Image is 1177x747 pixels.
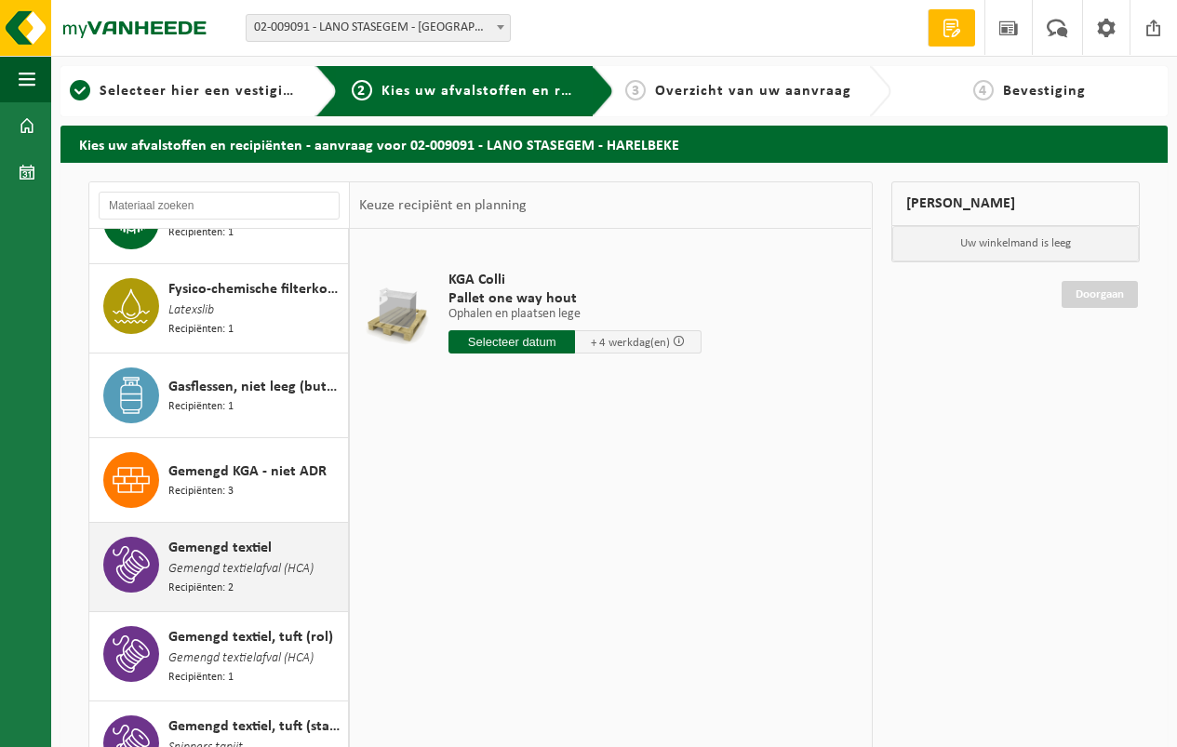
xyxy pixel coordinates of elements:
span: 2 [352,80,372,100]
button: Fysico-chemische filterkoeken, niet gevaarlijk Latexslib Recipiënten: 1 [89,264,349,353]
span: Gemengd textiel, tuft (rol) [168,626,333,648]
span: Recipiënten: 2 [168,580,234,597]
p: Uw winkelmand is leeg [892,226,1140,261]
p: Ophalen en plaatsen lege [448,308,702,321]
span: Selecteer hier een vestiging [100,84,301,99]
span: Kies uw afvalstoffen en recipiënten [381,84,637,99]
div: [PERSON_NAME] [891,181,1141,226]
span: 1 [70,80,90,100]
a: Doorgaan [1062,281,1138,308]
div: Keuze recipiënt en planning [350,182,536,229]
button: Gemengd textiel Gemengd textielafval (HCA) Recipiënten: 2 [89,523,349,612]
span: 02-009091 - LANO STASEGEM - HARELBEKE [246,14,511,42]
span: Recipiënten: 3 [168,483,234,500]
span: 02-009091 - LANO STASEGEM - HARELBEKE [247,15,510,41]
span: Overzicht van uw aanvraag [655,84,851,99]
h2: Kies uw afvalstoffen en recipiënten - aanvraag voor 02-009091 - LANO STASEGEM - HARELBEKE [60,126,1168,162]
span: 3 [625,80,646,100]
span: Gemengd textiel, tuft (stansresten), recycleerbaar [168,715,343,738]
span: Gemengd KGA - niet ADR [168,460,327,483]
span: Recipiënten: 1 [168,669,234,687]
span: 4 [973,80,994,100]
span: Gemengd textiel [168,537,272,559]
a: 1Selecteer hier een vestiging [70,80,301,102]
span: Pallet one way hout [448,289,702,308]
span: Fysico-chemische filterkoeken, niet gevaarlijk [168,278,343,300]
span: + 4 werkdag(en) [591,337,670,349]
input: Selecteer datum [448,330,575,353]
span: Gemengd textielafval (HCA) [168,648,314,669]
span: Recipiënten: 1 [168,321,234,339]
span: Recipiënten: 1 [168,398,234,416]
span: Gemengd textielafval (HCA) [168,559,314,580]
span: Latexslib [168,300,214,321]
span: Bevestiging [1003,84,1086,99]
span: KGA Colli [448,271,702,289]
span: Recipiënten: 1 [168,224,234,242]
span: Gasflessen, niet leeg (butaan) [168,376,343,398]
button: Gemengd KGA - niet ADR Recipiënten: 3 [89,438,349,523]
button: Gasflessen, niet leeg (butaan) Recipiënten: 1 [89,353,349,438]
button: Gemengd textiel, tuft (rol) Gemengd textielafval (HCA) Recipiënten: 1 [89,612,349,701]
input: Materiaal zoeken [99,192,340,220]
